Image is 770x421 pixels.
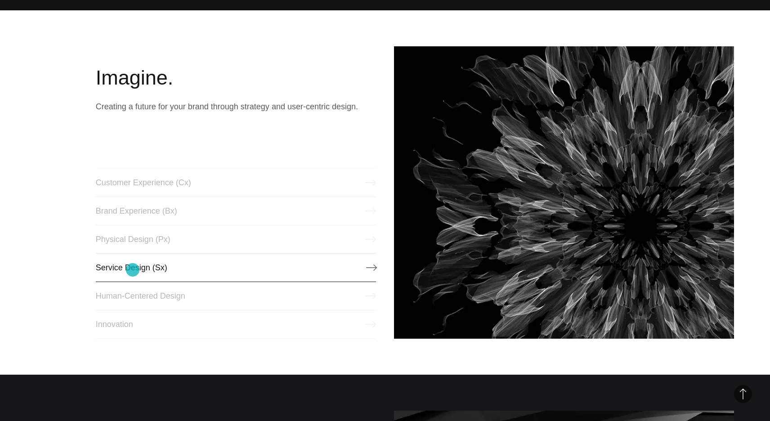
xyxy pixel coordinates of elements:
a: Physical Design (Px) [96,225,376,254]
h2: Imagine. [96,64,376,91]
a: Service Design (Sx) [96,253,376,282]
a: Human-Centered Design [96,282,376,310]
a: Innovation [96,310,376,339]
p: Creating a future for your brand through strategy and user-centric design. [96,100,376,113]
button: Back to Top [734,385,752,403]
a: Customer Experience (Cx) [96,168,376,197]
a: Brand Experience (Bx) [96,197,376,225]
